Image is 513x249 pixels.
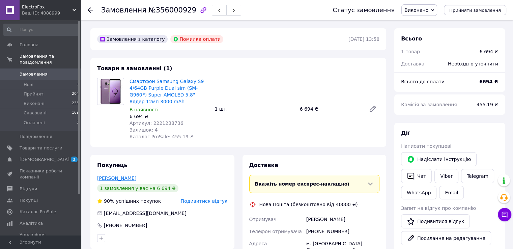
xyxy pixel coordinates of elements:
[401,152,477,166] button: Надіслати інструкцію
[498,208,511,221] button: Чат з покупцем
[249,241,267,246] span: Адреса
[88,7,93,13] div: Повернутися назад
[97,79,124,104] img: Смартфон Samsung Galaxy S9 4/64GB Purple Dual sim (SM-G960F) Super AMOLED 5.8" 8ядер 12мп 3000 mAh
[20,232,62,244] span: Управління сайтом
[130,120,183,126] span: Артикул: 2221238736
[444,5,506,15] button: Прийняти замовлення
[20,145,62,151] span: Товари та послуги
[333,7,395,13] div: Статус замовлення
[130,79,204,104] a: Смартфон Samsung Galaxy S9 4/64GB Purple Dual sim (SM-G960F) Super AMOLED 5.8" 8ядер 12мп 3000 mAh
[20,53,81,65] span: Замовлення та повідомлення
[24,101,45,107] span: Виконані
[72,110,79,116] span: 169
[20,71,48,77] span: Замовлення
[479,79,498,84] b: 6694 ₴
[461,169,494,183] a: Telegram
[20,197,38,203] span: Покупці
[449,8,501,13] span: Прийняти замовлення
[130,134,194,139] span: Каталог ProSale: 455.19 ₴
[20,168,62,180] span: Показники роботи компанії
[22,10,81,16] div: Ваш ID: 4088999
[97,184,178,192] div: 1 замовлення у вас на 6 694 ₴
[401,231,491,245] button: Посилання на редагування
[130,113,209,120] div: 6 694 ₴
[72,101,79,107] span: 238
[130,107,159,112] span: В наявності
[480,48,498,55] div: 6 694 ₴
[22,4,73,10] span: ElectroFox
[20,209,56,215] span: Каталог ProSale
[24,91,45,97] span: Прийняті
[148,6,196,14] span: №356000929
[401,130,409,136] span: Дії
[20,186,37,192] span: Відгуки
[297,104,363,114] div: 6 694 ₴
[434,169,458,183] a: Viber
[401,49,420,54] span: 1 товар
[170,35,224,43] div: Помилка оплати
[24,120,45,126] span: Оплачені
[103,222,148,229] div: [PHONE_NUMBER]
[366,102,379,116] a: Редагувати
[104,211,187,216] span: [EMAIL_ADDRESS][DOMAIN_NAME]
[97,175,136,181] a: [PERSON_NAME]
[401,143,451,149] span: Написати покупцеві
[97,65,172,72] span: Товари в замовленні (1)
[97,162,127,168] span: Покупець
[101,6,146,14] span: Замовлення
[404,7,428,13] span: Виконано
[104,198,114,204] span: 90%
[249,217,277,222] span: Отримувач
[348,36,379,42] time: [DATE] 13:58
[20,134,52,140] span: Повідомлення
[401,214,470,228] a: Подивитися відгук
[477,102,498,107] span: 455.19 ₴
[77,120,79,126] span: 0
[130,127,158,133] span: Залишок: 4
[24,110,47,116] span: Скасовані
[77,82,79,88] span: 0
[401,169,432,183] button: Чат
[401,35,422,42] span: Всього
[97,35,168,43] div: Замовлення з каталогу
[401,205,476,211] span: Запит на відгук про компанію
[20,157,69,163] span: [DEMOGRAPHIC_DATA]
[401,79,445,84] span: Всього до сплати
[258,201,360,208] div: Нова Пошта (безкоштовно від 40000 ₴)
[401,61,424,66] span: Доставка
[97,198,161,204] div: успішних покупок
[3,24,80,36] input: Пошук
[255,181,349,187] span: Вкажіть номер експрес-накладної
[249,229,302,234] span: Телефон отримувача
[401,102,457,107] span: Комісія за замовлення
[439,186,464,199] button: Email
[401,186,436,199] a: WhatsApp
[20,220,43,226] span: Аналітика
[249,162,279,168] span: Доставка
[72,91,79,97] span: 204
[305,225,381,238] div: [PHONE_NUMBER]
[444,56,502,71] div: Необхідно уточнити
[181,198,228,204] span: Подивитися відгук
[20,42,38,48] span: Головна
[305,213,381,225] div: [PERSON_NAME]
[212,104,297,114] div: 1 шт.
[71,157,78,162] span: 3
[24,82,33,88] span: Нові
